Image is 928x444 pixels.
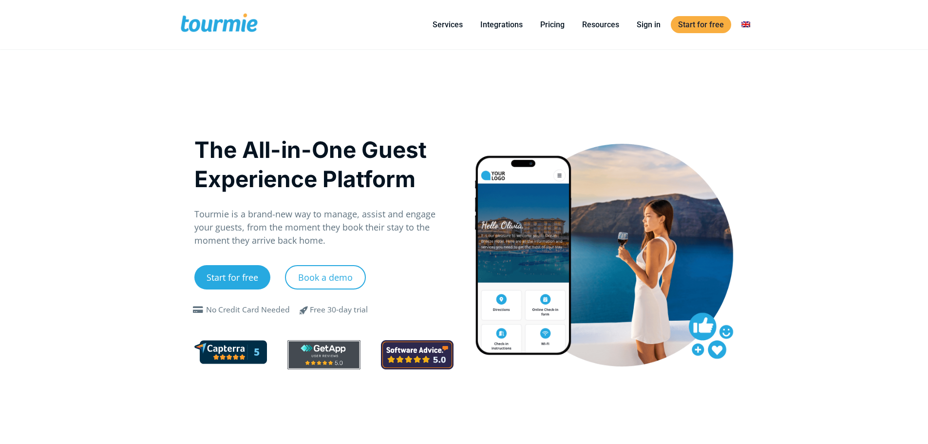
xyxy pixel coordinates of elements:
span:  [292,304,316,316]
div: No Credit Card Needed [206,304,290,316]
h1: The All-in-One Guest Experience Platform [194,135,454,193]
span:  [190,306,206,314]
a: Pricing [533,19,572,31]
div: Free 30-day trial [310,304,368,316]
a: Services [425,19,470,31]
a: Start for free [671,16,731,33]
a: Book a demo [285,265,366,290]
a: Sign in [629,19,668,31]
a: Integrations [473,19,530,31]
p: Tourmie is a brand-new way to manage, assist and engage your guests, from the moment they book th... [194,208,454,247]
a: Resources [575,19,626,31]
a: Start for free [194,265,270,290]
